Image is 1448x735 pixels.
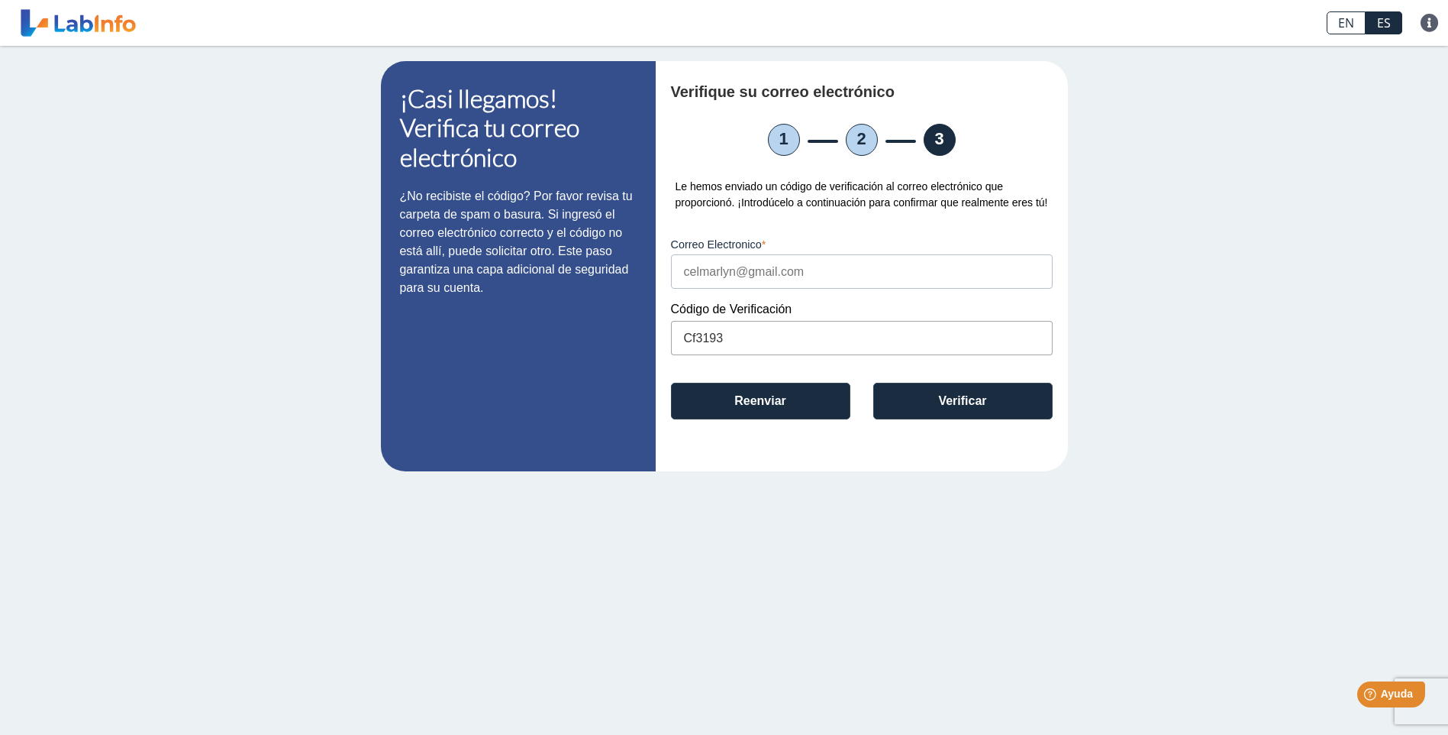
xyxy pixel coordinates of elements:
[873,383,1053,419] button: Verificar
[671,83,966,101] h4: Verifique su correo electrónico
[671,383,850,419] button: Reenviar
[400,187,637,297] p: ¿No recibiste el código? Por favor revisa tu carpeta de spam o basura. Si ingresó el correo elect...
[1327,11,1366,34] a: EN
[671,238,1053,251] label: Correo Electronico
[671,254,1053,289] input: celmarlyn@gmail.com
[400,84,637,172] h1: ¡Casi llegamos! Verifica tu correo electrónico
[1312,675,1431,718] iframe: Help widget launcher
[768,124,800,156] li: 1
[671,321,1053,355] input: _ _ _ _ _ _
[671,303,1053,316] label: Código de Verificación
[846,124,878,156] li: 2
[671,179,1053,211] div: Le hemos enviado un código de verificación al correo electrónico que proporcionó. ¡Introdúcelo a ...
[924,124,956,156] li: 3
[1366,11,1402,34] a: ES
